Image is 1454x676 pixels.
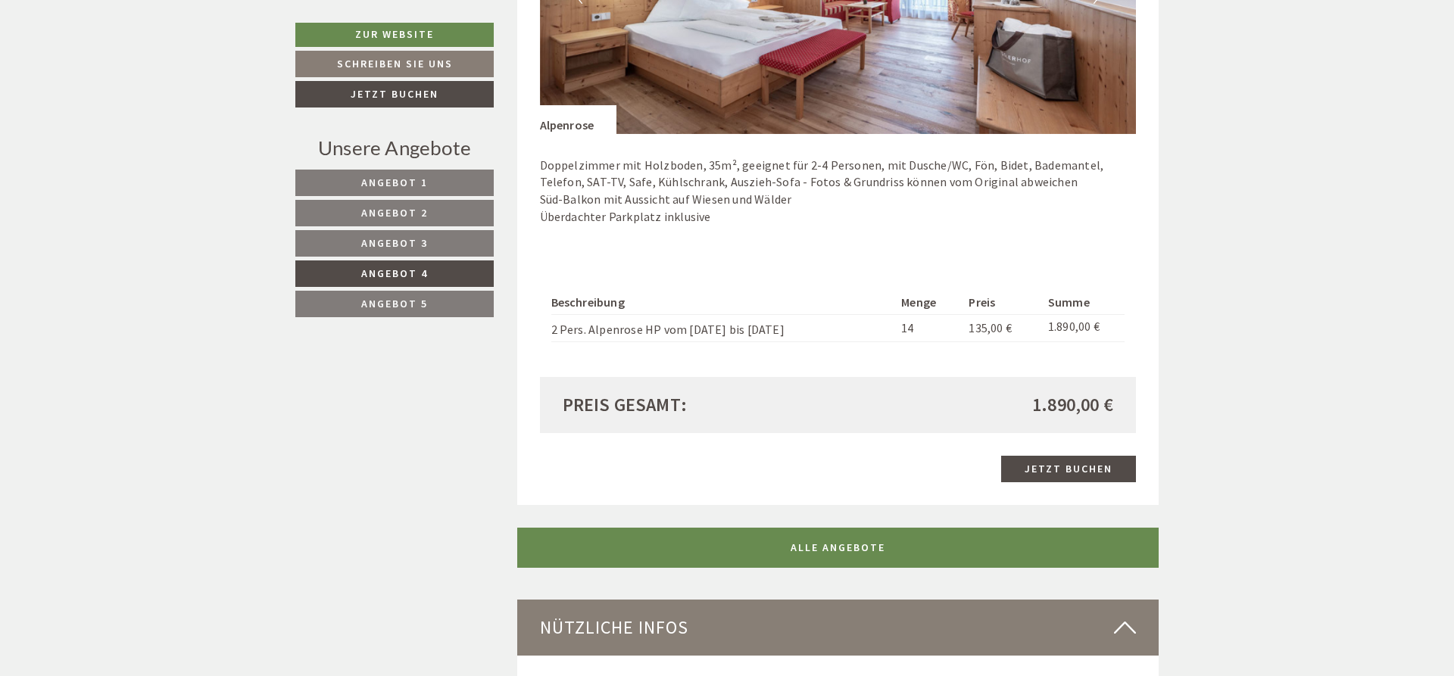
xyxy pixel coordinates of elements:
[895,314,963,341] td: 14
[551,392,838,418] div: Preis gesamt:
[551,314,896,341] td: 2 Pers. Alpenrose HP vom [DATE] bis [DATE]
[361,236,428,250] span: Angebot 3
[23,45,240,57] div: [GEOGRAPHIC_DATA]
[23,74,240,85] small: 06:21
[517,600,1159,656] div: Nützliche Infos
[295,81,494,107] a: Jetzt buchen
[517,528,1159,568] a: ALLE ANGEBOTE
[963,291,1041,314] th: Preis
[551,291,896,314] th: Beschreibung
[361,297,428,310] span: Angebot 5
[12,42,248,88] div: Guten Tag, wie können wir Ihnen helfen?
[1042,291,1125,314] th: Summe
[540,105,617,134] div: Alpenrose
[540,157,1137,226] p: Doppelzimmer mit Holzboden, 35m², geeignet für 2-4 Personen, mit Dusche/WC, Fön, Bidet, Bademante...
[1032,392,1113,418] span: 1.890,00 €
[295,23,494,47] a: Zur Website
[361,176,428,189] span: Angebot 1
[295,51,494,77] a: Schreiben Sie uns
[270,12,326,38] div: [DATE]
[969,320,1012,335] span: 135,00 €
[895,291,963,314] th: Menge
[295,134,494,162] div: Unsere Angebote
[506,399,597,425] button: Senden
[1001,456,1136,482] a: Jetzt buchen
[361,266,428,280] span: Angebot 4
[361,206,428,220] span: Angebot 2
[1042,314,1125,341] td: 1.890,00 €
